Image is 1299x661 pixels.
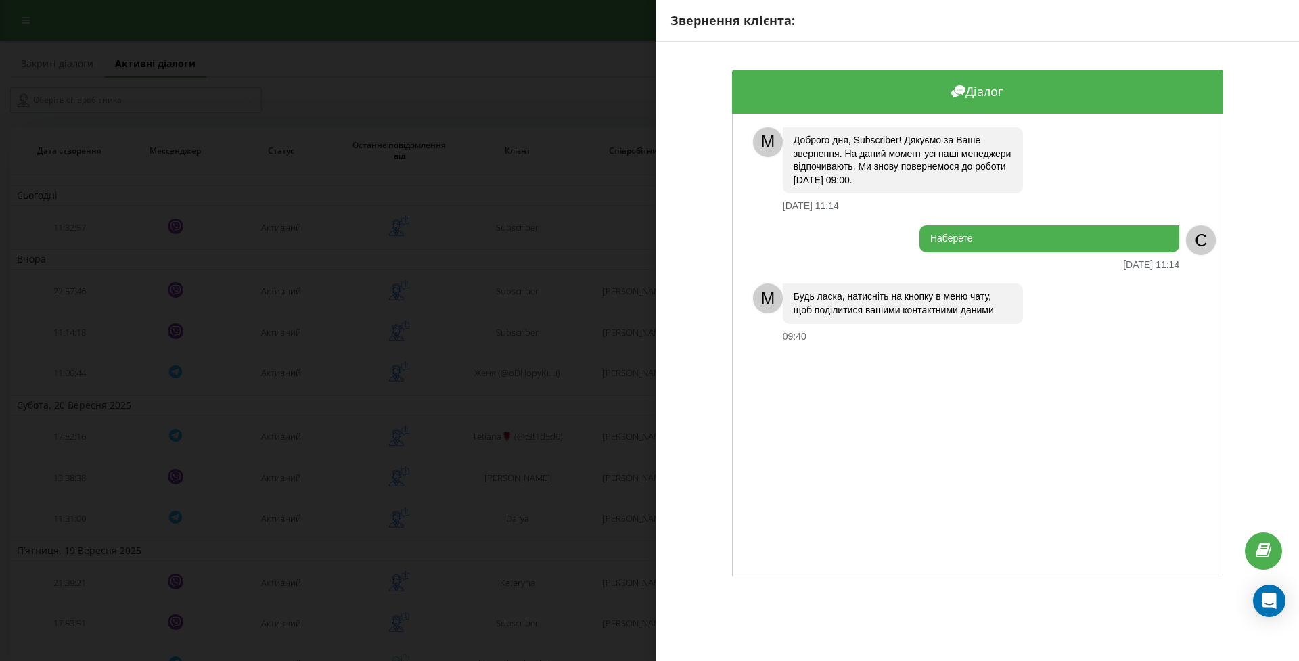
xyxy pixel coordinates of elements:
[1253,585,1285,617] div: Open Intercom Messenger
[753,127,783,157] div: M
[783,331,806,342] div: 09:40
[783,283,1023,323] div: Будь ласка, натисніть на кнопку в меню чату, щоб поділитися вашими контактними даними
[919,225,1179,252] div: Наберете
[1186,225,1216,255] div: C
[732,70,1223,114] div: Діалог
[670,12,1285,30] div: Звернення клієнта:
[1123,259,1179,271] div: [DATE] 11:14
[783,127,1023,193] div: Доброго дня, Subscriber! Дякуємо за Ваше звернення. На даний момент усі наші менеджери відпочиваю...
[783,200,839,212] div: [DATE] 11:14
[753,283,783,313] div: M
